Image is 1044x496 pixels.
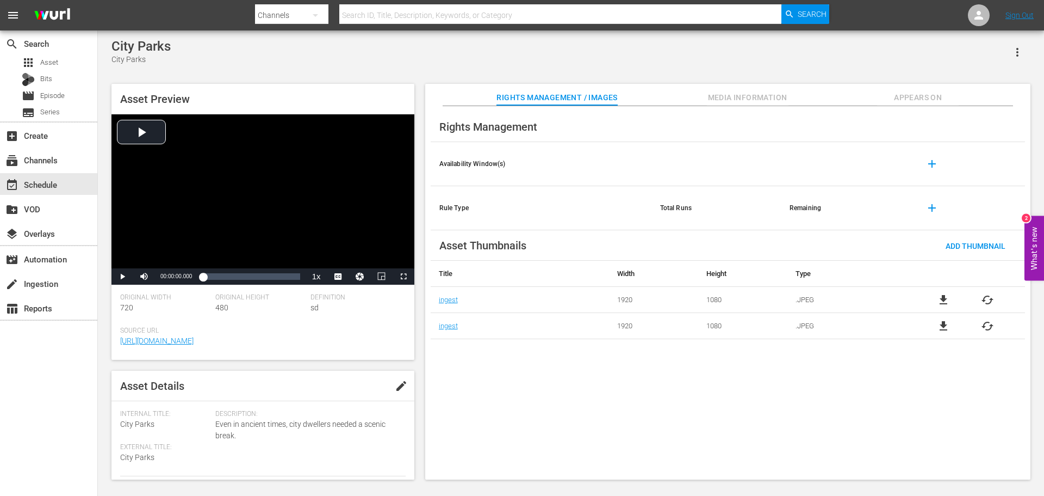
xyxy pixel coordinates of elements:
[439,296,458,304] a: ingest
[40,107,60,118] span: Series
[215,419,400,442] span: Even in ancient times, city dwellers needed a scenic break.
[327,268,349,285] button: Captions
[120,443,210,452] span: External Title:
[925,201,939,215] span: add
[919,151,945,177] button: add
[787,261,906,287] th: Type
[5,278,18,291] span: Ingestion
[439,239,526,252] span: Asset Thumbnails
[310,293,400,302] span: Definition
[120,327,400,335] span: Source Url
[707,91,788,105] span: Media Information
[609,313,698,339] td: 1920
[5,302,18,315] span: Reports
[698,287,787,313] td: 1080
[937,320,950,333] a: file_download
[1022,213,1030,222] div: 2
[120,303,133,312] span: 720
[5,38,18,51] span: Search
[215,410,400,419] span: Description:
[40,57,58,68] span: Asset
[349,268,371,285] button: Jump To Time
[496,91,617,105] span: Rights Management / Images
[5,253,18,266] span: Automation
[925,157,939,170] span: add
[1024,216,1044,280] button: Open Feedback Widget
[133,268,155,285] button: Mute
[439,322,458,330] a: ingest
[310,303,319,312] span: sd
[26,3,78,28] img: ans4CAIJ8jUAAAAAAAAAAAAAAAAAAAAAAAAgQb4GAAAAAAAAAAAAAAAAAAAAAAAAJMjXAAAAAAAAAAAAAAAAAAAAAAAAgAT5G...
[7,9,20,22] span: menu
[5,130,18,143] span: Create
[609,287,698,313] td: 1920
[120,453,154,462] span: City Parks
[981,293,994,307] button: cached
[651,186,781,230] th: Total Runs
[5,179,18,192] span: Schedule
[395,379,408,393] span: edit
[5,228,18,241] span: Overlays
[306,268,327,285] button: Playback Rate
[781,4,829,24] button: Search
[937,236,1014,255] button: Add Thumbnail
[120,336,194,345] a: [URL][DOMAIN_NAME]
[40,90,65,101] span: Episode
[203,273,300,280] div: Progress Bar
[160,273,192,279] span: 00:00:00.000
[111,114,414,285] div: Video Player
[120,410,210,419] span: Internal Title:
[609,261,698,287] th: Width
[5,203,18,216] span: VOD
[431,261,609,287] th: Title
[215,303,228,312] span: 480
[698,261,787,287] th: Height
[981,320,994,333] button: cached
[431,142,651,186] th: Availability Window(s)
[781,186,910,230] th: Remaining
[22,56,35,69] span: Asset
[111,54,171,65] div: City Parks
[120,420,154,428] span: City Parks
[120,293,210,302] span: Original Width
[5,154,18,167] span: Channels
[787,287,906,313] td: .JPEG
[787,313,906,339] td: .JPEG
[120,379,184,393] span: Asset Details
[698,313,787,339] td: 1080
[40,74,52,84] span: Bits
[919,195,945,221] button: add
[22,89,35,102] span: Episode
[877,91,959,105] span: Appears On
[439,120,537,133] span: Rights Management
[937,293,950,307] a: file_download
[937,242,1014,250] span: Add Thumbnail
[431,186,651,230] th: Rule Type
[798,4,826,24] span: Search
[22,73,35,86] div: Bits
[111,268,133,285] button: Play
[393,268,414,285] button: Fullscreen
[120,93,190,106] span: Asset Preview
[1005,11,1034,20] a: Sign Out
[22,106,35,119] span: Series
[111,39,171,54] div: City Parks
[215,293,305,302] span: Original Height
[371,268,393,285] button: Picture-in-Picture
[388,373,414,399] button: edit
